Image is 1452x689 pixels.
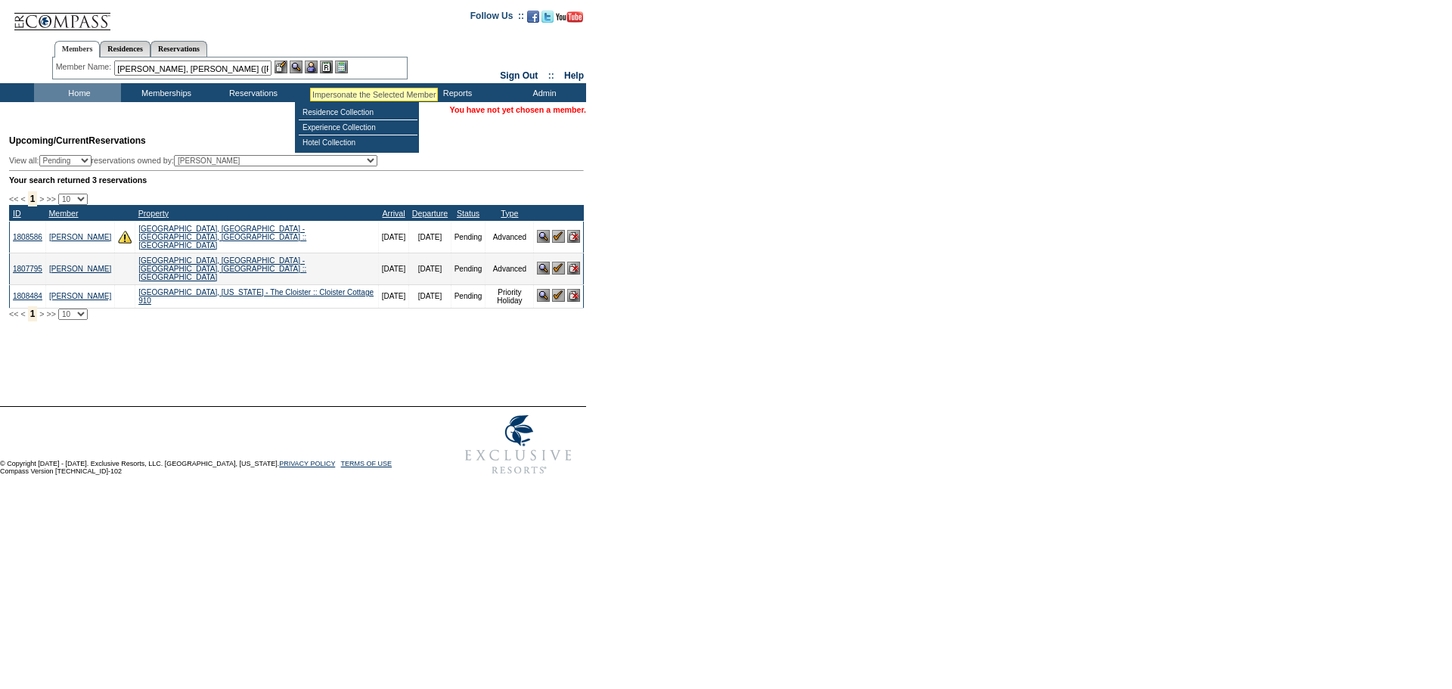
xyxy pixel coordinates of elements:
td: [DATE] [378,253,408,284]
td: Reports [412,83,499,102]
img: View Reservation [537,262,550,275]
img: Reservations [320,61,333,73]
a: 1807795 [13,265,42,273]
div: Impersonate the Selected Member [312,90,436,99]
a: Sign Out [500,70,538,81]
td: [DATE] [378,284,408,308]
img: Cancel Reservation [567,230,580,243]
div: View all: reservations owned by: [9,155,384,166]
a: Reservations [150,41,207,57]
a: Status [457,209,479,218]
img: Cancel Reservation [567,289,580,302]
img: View Reservation [537,230,550,243]
span: :: [548,70,554,81]
span: << [9,309,18,318]
a: Members [54,41,101,57]
td: Priority Holiday [486,284,534,308]
img: b_edit.gif [275,61,287,73]
td: Hotel Collection [299,135,417,150]
img: Exclusive Resorts [451,407,586,483]
td: Follow Us :: [470,9,524,27]
a: Subscribe to our YouTube Channel [556,15,583,24]
span: >> [46,194,55,203]
a: Arrival [382,209,405,218]
img: Subscribe to our YouTube Channel [556,11,583,23]
a: Departure [412,209,448,218]
td: Admin [499,83,586,102]
img: Impersonate [305,61,318,73]
td: Memberships [121,83,208,102]
span: > [39,309,44,318]
td: [DATE] [409,253,451,284]
img: b_calculator.gif [335,61,348,73]
td: Advanced [486,221,534,253]
a: Type [501,209,518,218]
img: Confirm Reservation [552,230,565,243]
img: Confirm Reservation [552,262,565,275]
a: [GEOGRAPHIC_DATA], [GEOGRAPHIC_DATA] - [GEOGRAPHIC_DATA], [GEOGRAPHIC_DATA] :: [GEOGRAPHIC_DATA] [138,256,306,281]
span: 1 [28,191,38,206]
a: 1808586 [13,233,42,241]
img: Confirm Reservation [552,289,565,302]
td: Pending [451,284,486,308]
a: [PERSON_NAME] [49,292,111,300]
img: Follow us on Twitter [541,11,554,23]
span: < [20,194,25,203]
span: > [39,194,44,203]
a: Member [48,209,78,218]
td: Experience Collection [299,120,417,135]
a: TERMS OF USE [341,460,392,467]
a: [GEOGRAPHIC_DATA], [GEOGRAPHIC_DATA] - [GEOGRAPHIC_DATA], [GEOGRAPHIC_DATA] :: [GEOGRAPHIC_DATA] [138,225,306,250]
img: Become our fan on Facebook [527,11,539,23]
td: [DATE] [409,221,451,253]
span: Upcoming/Current [9,135,88,146]
a: Follow us on Twitter [541,15,554,24]
td: Pending [451,221,486,253]
span: >> [46,309,55,318]
td: Reservations [208,83,295,102]
td: Vacation Collection [295,83,412,102]
a: [GEOGRAPHIC_DATA], [US_STATE] - The Cloister :: Cloister Cottage 910 [138,288,374,305]
img: View [290,61,302,73]
a: ID [13,209,21,218]
span: << [9,194,18,203]
td: Home [34,83,121,102]
span: < [20,309,25,318]
td: Advanced [486,253,534,284]
img: There are insufficient days and/or tokens to cover this reservation [118,230,132,244]
span: Reservations [9,135,146,146]
td: [DATE] [378,221,408,253]
span: You have not yet chosen a member. [450,105,586,114]
img: Cancel Reservation [567,262,580,275]
a: [PERSON_NAME] [49,233,111,241]
span: 1 [28,306,38,321]
a: Property [138,209,169,218]
td: Pending [451,253,486,284]
div: Your search returned 3 reservations [9,175,584,185]
a: Become our fan on Facebook [527,15,539,24]
td: Residence Collection [299,105,417,120]
td: [DATE] [409,284,451,308]
a: PRIVACY POLICY [279,460,335,467]
a: Help [564,70,584,81]
a: Residences [100,41,150,57]
div: Member Name: [56,61,114,73]
a: [PERSON_NAME] [49,265,111,273]
img: View Reservation [537,289,550,302]
a: 1808484 [13,292,42,300]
